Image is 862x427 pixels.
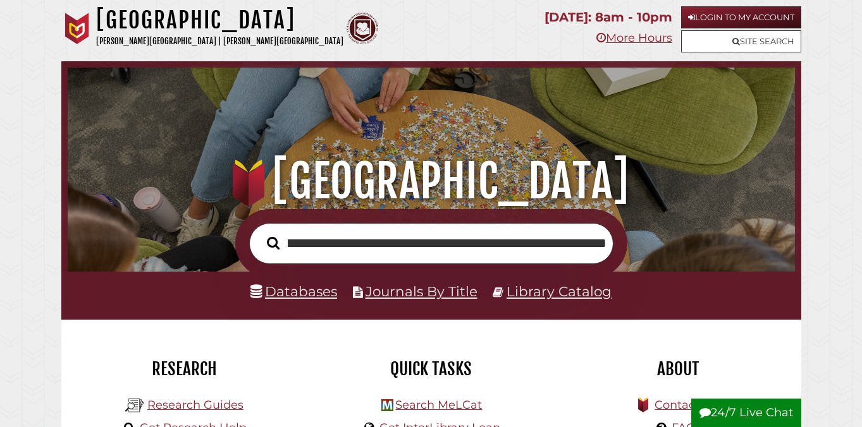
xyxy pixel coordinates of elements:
h1: [GEOGRAPHIC_DATA] [80,153,782,209]
a: Research Guides [147,398,243,412]
img: Hekman Library Logo [381,399,393,411]
a: Library Catalog [507,283,612,299]
a: Journals By Title [366,283,477,299]
a: Contact Us [655,398,717,412]
a: More Hours [596,31,672,45]
h2: Research [71,358,299,380]
img: Calvin Theological Seminary [347,13,378,44]
h2: Quick Tasks [317,358,545,380]
a: Login to My Account [681,6,801,28]
img: Calvin University [61,13,93,44]
h1: [GEOGRAPHIC_DATA] [96,6,343,34]
p: [DATE]: 8am - 10pm [545,6,672,28]
p: [PERSON_NAME][GEOGRAPHIC_DATA] | [PERSON_NAME][GEOGRAPHIC_DATA] [96,34,343,49]
h2: About [564,358,792,380]
a: Site Search [681,30,801,52]
a: Search MeLCat [395,398,482,412]
img: Hekman Library Logo [125,396,144,415]
button: Search [261,233,286,253]
i: Search [267,236,280,250]
a: Databases [250,283,337,299]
